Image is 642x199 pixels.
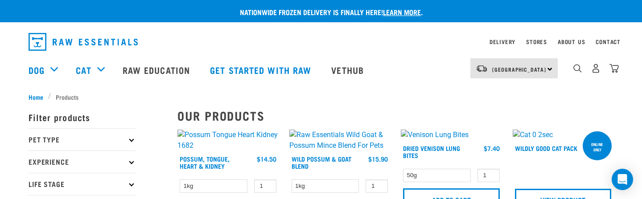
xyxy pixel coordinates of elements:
[573,64,582,73] img: home-icon-1@2x.png
[322,52,375,88] a: Vethub
[29,92,43,102] span: Home
[29,150,136,173] p: Experience
[29,33,138,51] img: Raw Essentials Logo
[558,40,585,43] a: About Us
[401,130,469,140] img: Venison Lung Bites
[114,52,201,88] a: Raw Education
[612,169,633,190] div: Open Intercom Messenger
[366,179,388,193] input: 1
[403,146,460,157] a: Dried Venison Lung Bites
[29,63,45,77] a: Dog
[292,157,351,167] a: Wild Possum & Goat Blend
[583,138,612,156] div: ONLINE ONLY
[596,40,621,43] a: Contact
[29,92,613,102] nav: breadcrumbs
[591,64,601,73] img: user.png
[21,29,621,54] nav: dropdown navigation
[515,146,577,150] a: Wildly Good Cat Pack
[177,109,613,122] h2: Our Products
[526,40,547,43] a: Stores
[29,92,48,102] a: Home
[257,155,276,162] div: $14.50
[476,65,488,73] img: van-moving.png
[484,145,500,152] div: $7.40
[29,106,136,128] p: Filter products
[490,40,515,43] a: Delivery
[76,63,91,77] a: Cat
[383,10,421,14] a: Learn more
[201,52,322,88] a: Get started with Raw
[289,130,391,151] img: Raw Essentials Wild Goat & Possum Mince Blend For Pets
[29,128,136,150] p: Pet Type
[492,68,546,71] span: [GEOGRAPHIC_DATA]
[180,157,230,167] a: Possum, Tongue, Heart & Kidney
[29,173,136,195] p: Life Stage
[477,169,500,183] input: 1
[368,155,388,162] div: $15.90
[177,130,279,151] img: Possum Tongue Heart Kidney 1682
[254,179,276,193] input: 1
[513,130,553,140] img: Cat 0 2sec
[609,64,619,73] img: home-icon@2x.png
